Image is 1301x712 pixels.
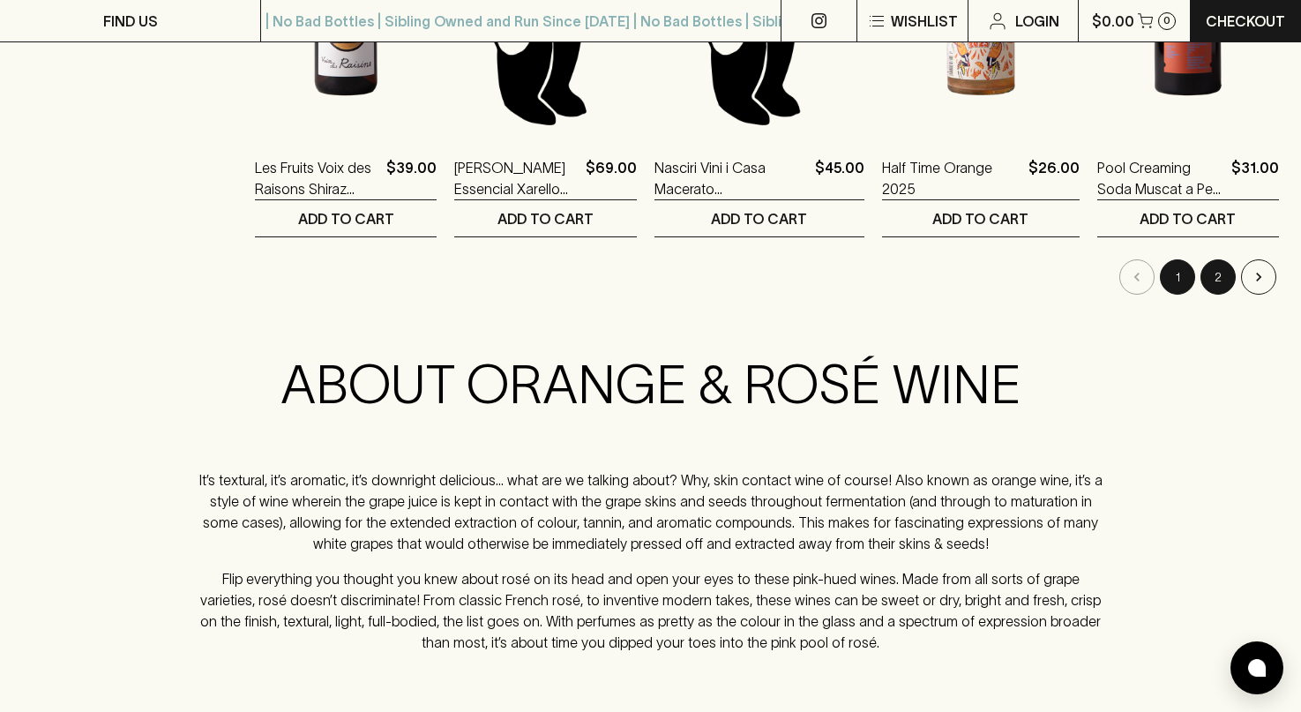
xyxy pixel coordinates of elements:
button: ADD TO CART [1097,200,1279,236]
p: $69.00 [586,157,637,199]
p: $31.00 [1231,157,1279,199]
a: Nasciri Vini i Casa Macerato [PERSON_NAME] [PERSON_NAME] 2023 [654,157,808,199]
nav: pagination navigation [255,259,1279,295]
p: ADD TO CART [497,208,594,229]
p: Flip everything you thought you knew about rosé on its head and open your eyes to these pink-hued... [195,568,1106,653]
p: 0 [1163,16,1170,26]
a: Les Fruits Voix des Raisons Shiraz Cinsault Rose 2023 [255,157,379,199]
button: ADD TO CART [654,200,864,236]
h2: ABOUT ORANGE & ROSÉ WINE [195,353,1106,416]
button: Go to page 2 [1200,259,1236,295]
p: $39.00 [386,157,437,199]
p: ADD TO CART [298,208,394,229]
p: Wishlist [891,11,958,32]
p: Login [1015,11,1059,32]
button: ADD TO CART [882,200,1080,236]
button: page 1 [1160,259,1195,295]
p: FIND US [103,11,158,32]
button: ADD TO CART [454,200,636,236]
p: ADD TO CART [711,208,807,229]
p: It’s textural, it’s aromatic, it’s downright delicious... what are we talking about? Why, skin co... [195,469,1106,554]
p: $45.00 [815,157,864,199]
img: bubble-icon [1248,659,1266,677]
a: [PERSON_NAME] Essencial Xarello 2022 [454,157,578,199]
p: $26.00 [1028,157,1080,199]
p: ADD TO CART [1140,208,1236,229]
p: Checkout [1206,11,1285,32]
p: $0.00 [1092,11,1134,32]
button: ADD TO CART [255,200,437,236]
a: Half Time Orange 2025 [882,157,1021,199]
a: Pool Creaming Soda Muscat a Petit Grain 2024 [1097,157,1224,199]
p: ADD TO CART [932,208,1028,229]
button: Go to next page [1241,259,1276,295]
